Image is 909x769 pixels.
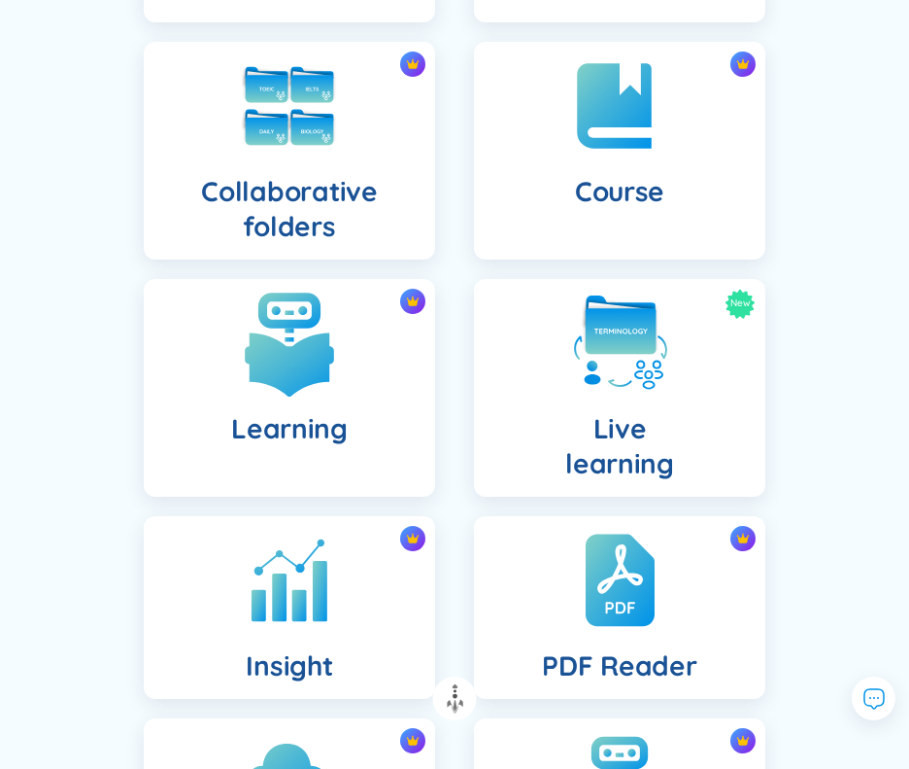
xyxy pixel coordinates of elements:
img: crown icon [406,295,420,308]
img: crown icon [736,57,750,71]
a: crown iconCollaborative folders [124,42,454,260]
img: to top [439,683,470,715]
span: New [730,289,751,319]
img: crown icon [406,57,420,71]
img: crown icon [406,532,420,545]
h4: Course [575,174,664,209]
a: crown iconLearning [124,279,454,497]
a: crown iconPDF Reader [454,516,785,699]
h4: Live learning [565,411,674,481]
h4: PDF Reader [542,648,696,683]
a: crown iconCourse [454,42,785,260]
img: crown icon [406,734,420,748]
img: crown icon [736,532,750,545]
h4: Collaborative folders [159,174,420,244]
img: crown icon [736,734,750,748]
h4: Insight [246,648,332,683]
h4: Learning [231,411,348,446]
a: NewLivelearning [454,279,785,497]
a: crown iconInsight [124,516,454,699]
